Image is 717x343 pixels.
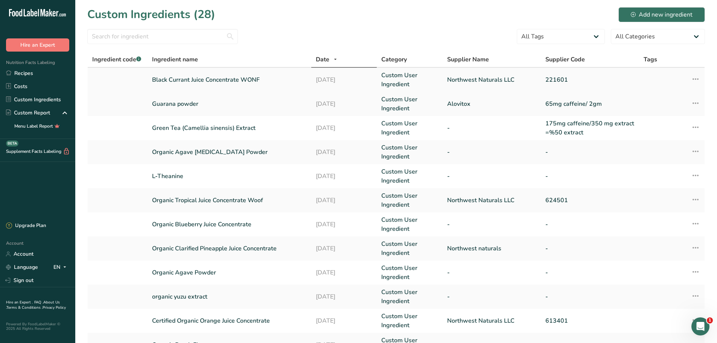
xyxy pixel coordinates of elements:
a: Organic Agave Powder [152,268,307,277]
a: Northwest Naturals LLC [447,75,536,84]
a: Green Tea (Camellia sinensis) Extract [152,123,307,133]
a: Custom User Ingredient [381,191,438,209]
a: [DATE] [316,148,372,157]
a: Northwest Naturals LLC [447,316,536,325]
a: Black Currant Juice Concentrate WONF [152,75,307,84]
a: L-Theanine [152,172,307,181]
a: - [447,123,536,133]
a: Custom User Ingredient [381,264,438,282]
a: Organic Agave [MEDICAL_DATA] Powder [152,148,307,157]
a: Custom User Ingredient [381,143,438,161]
a: Organic Blueberry Juice Concentrate [152,220,307,229]
div: BETA [6,140,18,146]
a: [DATE] [316,196,372,205]
a: - [447,220,536,229]
a: Custom User Ingredient [381,239,438,258]
a: organic yuzu extract [152,292,307,301]
a: - [545,268,635,277]
a: [DATE] [316,268,372,277]
span: Tags [644,55,657,64]
span: Date [316,55,329,64]
a: 613401 [545,316,635,325]
a: Custom User Ingredient [381,167,438,185]
a: [DATE] [316,123,372,133]
div: Upgrade Plan [6,222,46,230]
h1: Custom Ingredients (28) [87,6,215,23]
a: Northwest naturals [447,244,536,253]
span: Ingredient name [152,55,198,64]
div: Add new ingredient [631,10,693,19]
a: Custom User Ingredient [381,119,438,137]
span: Category [381,55,407,64]
a: [DATE] [316,75,372,84]
a: - [545,244,635,253]
input: Search for ingredient [87,29,238,44]
a: 221601 [545,75,635,84]
div: Powered By FoodLabelMaker © 2025 All Rights Reserved [6,322,69,331]
a: [DATE] [316,316,372,325]
a: Custom User Ingredient [381,215,438,233]
a: Organic Clarified Pineapple Juice Concentrate [152,244,307,253]
a: FAQ . [34,300,43,305]
div: Custom Report [6,109,50,117]
a: - [545,148,635,157]
a: - [447,292,536,301]
a: 175mg caffeine/350 mg extract =%50 extract [545,119,635,137]
button: Hire an Expert [6,38,69,52]
div: EN [53,263,69,272]
a: - [447,172,536,181]
span: 1 [707,317,713,323]
a: About Us . [6,300,60,310]
a: - [545,292,635,301]
a: [DATE] [316,220,372,229]
a: Custom User Ingredient [381,312,438,330]
a: - [545,172,635,181]
button: Add new ingredient [618,7,705,22]
a: Alovitox [447,99,536,108]
iframe: Intercom live chat [691,317,709,335]
a: Terms & Conditions . [6,305,43,310]
a: Privacy Policy [43,305,66,310]
a: - [447,148,536,157]
a: [DATE] [316,99,372,108]
a: Custom User Ingredient [381,288,438,306]
a: Organic Tropical Juice Concentrate Woof [152,196,307,205]
a: [DATE] [316,244,372,253]
span: Supplier Code [545,55,585,64]
span: Ingredient code [92,55,141,64]
a: Custom User Ingredient [381,95,438,113]
a: - [545,220,635,229]
a: Northwest Naturals LLC [447,196,536,205]
span: Supplier Name [447,55,489,64]
a: 624501 [545,196,635,205]
a: Hire an Expert . [6,300,33,305]
a: [DATE] [316,172,372,181]
a: Custom User Ingredient [381,71,438,89]
a: Guarana powder [152,99,307,108]
a: [DATE] [316,292,372,301]
a: - [447,268,536,277]
a: Language [6,261,38,274]
a: 65mg caffeine/ 2gm [545,99,635,108]
a: Certified Organic Orange Juice Concentrate [152,316,307,325]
